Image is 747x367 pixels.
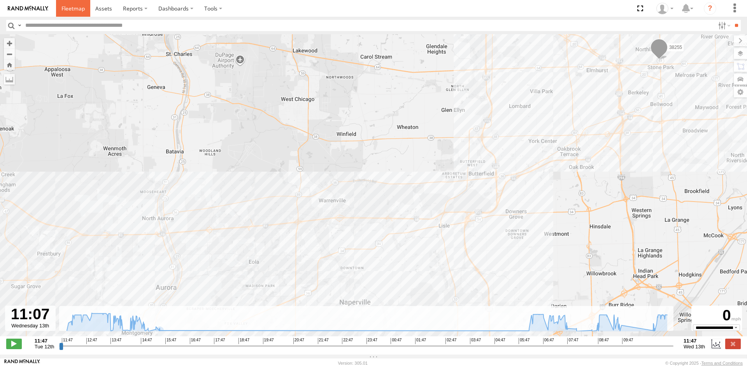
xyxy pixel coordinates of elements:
button: Zoom in [4,38,15,49]
span: Tue 12th Aug 2025 [35,344,54,350]
span: Wed 13th Aug 2025 [684,344,705,350]
i: ? [704,2,716,15]
span: 14:47 [141,338,152,344]
span: 21:47 [318,338,329,344]
div: Joann Gibson [654,3,676,14]
span: 07:47 [567,338,578,344]
div: © Copyright 2025 - [665,361,743,365]
span: 06:47 [543,338,554,344]
label: Search Query [16,20,23,31]
label: Search Filter Options [715,20,732,31]
span: 20:47 [293,338,304,344]
label: Play/Stop [6,339,22,349]
span: 19:47 [263,338,274,344]
div: 0 [693,307,741,324]
span: 02:47 [445,338,456,344]
span: 00:47 [391,338,402,344]
a: Visit our Website [4,359,40,367]
span: 01:47 [415,338,426,344]
label: Map Settings [734,87,747,97]
a: Terms and Conditions [701,361,743,365]
span: 12:47 [86,338,97,344]
button: Zoom Home [4,59,15,70]
strong: 11:47 [35,338,54,344]
span: 22:47 [342,338,353,344]
label: Measure [4,74,15,85]
button: Zoom out [4,49,15,59]
span: 04:47 [494,338,505,344]
span: 18:47 [238,338,249,344]
span: 38255 [669,44,682,50]
strong: 11:47 [684,338,705,344]
span: 16:47 [190,338,201,344]
span: 03:47 [470,338,481,344]
label: Close [725,339,741,349]
span: 08:47 [598,338,609,344]
span: 15:47 [165,338,176,344]
span: 17:47 [214,338,225,344]
span: 13:47 [110,338,121,344]
span: 11:47 [62,338,73,344]
span: 05:47 [519,338,530,344]
div: Version: 305.01 [338,361,368,365]
span: 09:47 [622,338,633,344]
img: rand-logo.svg [8,6,48,11]
span: 23:47 [366,338,377,344]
